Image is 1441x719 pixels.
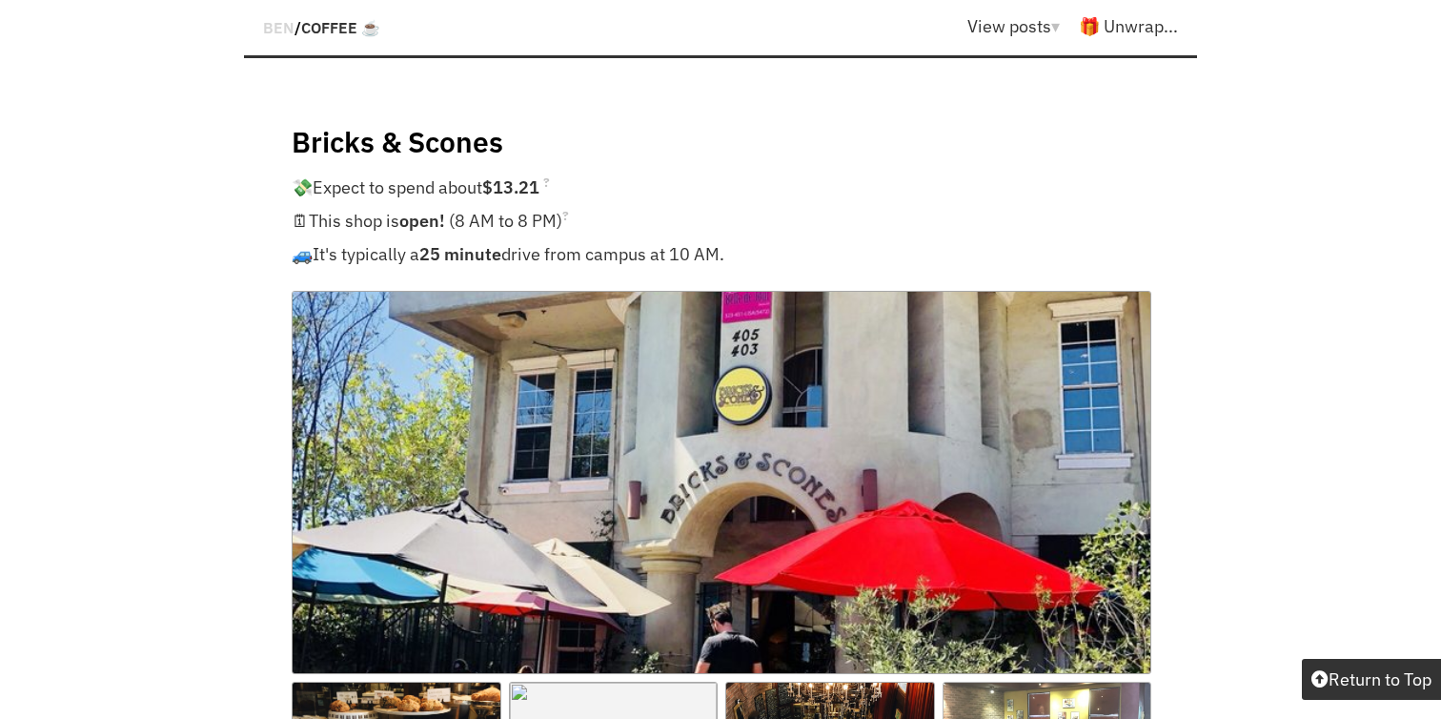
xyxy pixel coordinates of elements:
[967,15,1079,37] a: View posts
[482,176,539,198] strong: $13.21
[309,210,569,232] span: This shop is (8 AM to 8 PM)
[292,123,1149,160] h4: Bricks & Scones
[419,243,501,265] strong: 25 minute
[263,18,294,37] a: BEN
[292,291,1151,674] img: bricksandscones-hero.jpg
[292,237,1149,271] p: It's typically a drive from campus at 10 AM.
[292,171,1149,204] p: Expect to spend about
[292,176,313,198] span: 💸
[543,174,550,191] sup: ?
[1051,15,1060,37] span: ▾
[301,18,380,37] a: Coffee ☕️
[562,207,569,224] sup: ?
[1079,15,1178,37] a: 🎁 Unwrap...
[263,10,380,45] div: /
[1302,659,1441,700] button: Return to Top
[292,210,309,232] span: 🗓
[292,243,313,265] span: 🚙
[399,210,445,232] strong: open!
